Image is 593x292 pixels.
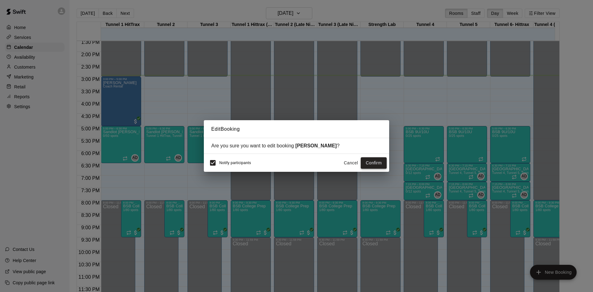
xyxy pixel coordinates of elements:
button: Confirm [361,157,387,169]
span: Notify participants [219,161,251,165]
button: Cancel [341,157,361,169]
strong: [PERSON_NAME] [295,143,337,148]
h2: Edit Booking [204,120,389,138]
div: Are you sure you want to edit booking ? [211,143,382,149]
